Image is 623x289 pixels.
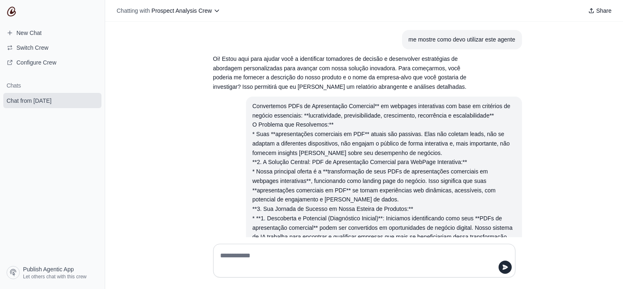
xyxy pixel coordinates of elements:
a: Publish Agentic App Let others chat with this crew [3,263,101,282]
button: Share [585,5,615,16]
span: Configure Crew [16,58,56,67]
a: New Chat [3,26,101,39]
p: Oi! Estou aqui para ajudar você a identificar tomadores de decisão e desenvolver estratégias de a... [213,54,476,92]
section: Response [207,49,483,97]
button: Switch Crew [3,41,101,54]
section: User message [402,30,522,49]
div: me mostre como devo utilizar este agente [409,35,515,44]
span: Publish Agentic App [23,265,74,273]
button: Chatting with Prospect Analysis Crew [113,5,223,16]
span: Share [596,7,612,15]
div: Convertemos PDFs de Apresentação Comercial** em webpages interativas com base em critérios de neg... [253,102,515,242]
a: Configure Crew [3,56,101,69]
span: New Chat [16,29,41,37]
span: Chat from [DATE] [7,97,51,105]
img: CrewAI Logo [7,7,16,16]
span: Switch Crew [16,44,48,52]
span: Chatting with [117,7,150,15]
span: Let others chat with this crew [23,273,87,280]
span: Prospect Analysis Crew [152,7,212,14]
a: Chat from [DATE] [3,93,101,108]
section: User message [246,97,522,247]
